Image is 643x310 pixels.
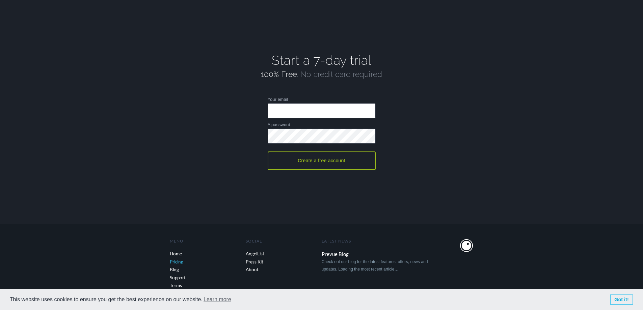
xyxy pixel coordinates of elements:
a: Terms [170,282,246,290]
h5: Latest News [322,239,474,243]
a: Press Kit [246,258,322,266]
a: Prevue Blog [322,250,443,258]
span: This website uses cookies to ensure you get the best experience on our website. [10,295,605,304]
input: A password [268,129,376,144]
h1: Start a 7-day trial [150,54,494,67]
a: Home [170,250,246,258]
a: AngelList [246,250,322,258]
a: About [246,266,322,274]
label: Your email [268,97,288,102]
label: A password [268,122,290,127]
a: Support [170,274,246,282]
a: ^ Back to Top [460,239,474,253]
strong: 100% Free [261,69,297,79]
h5: Social [246,239,322,243]
a: dismiss cookie message [610,294,633,305]
h2: . No credit card required [150,70,494,78]
a: learn more about cookies [203,296,232,303]
input: Your email [268,103,376,118]
button: Create a free account [268,151,376,170]
a: Pricing [170,258,246,266]
p: Check out our blog for the latest features, offers, news and updates. Loading the most recent art... [322,258,443,273]
h5: Menu [170,239,246,243]
a: Blog [170,266,246,274]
